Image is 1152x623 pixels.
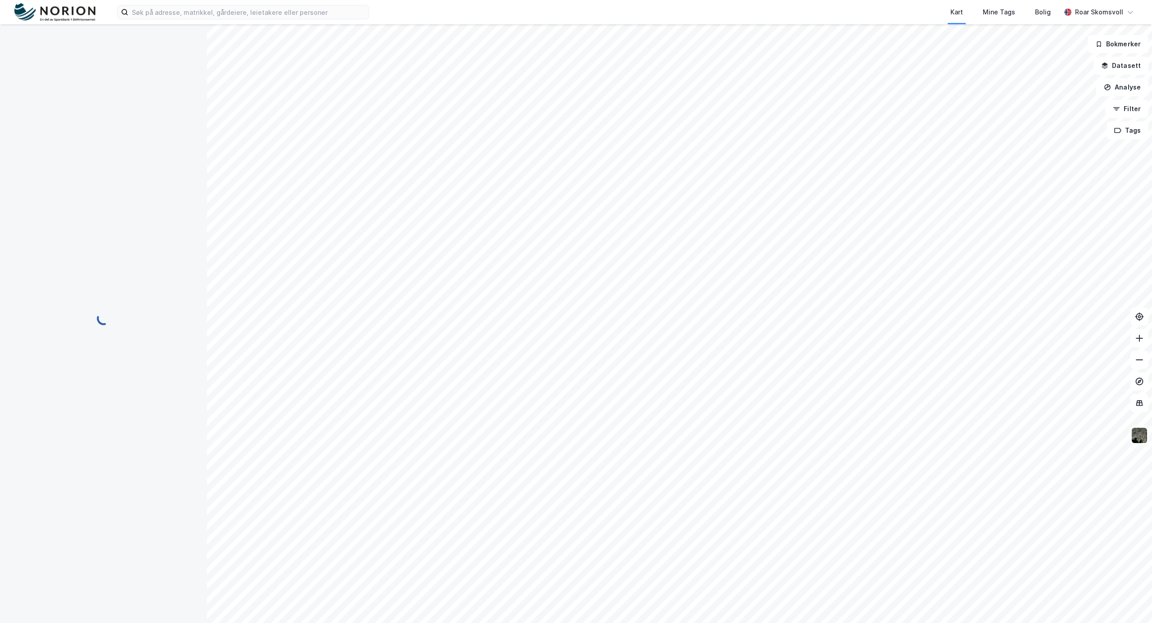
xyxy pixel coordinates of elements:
button: Datasett [1093,57,1148,75]
div: Roar Skomsvoll [1075,7,1123,18]
button: Analyse [1096,78,1148,96]
iframe: Chat Widget [1107,580,1152,623]
button: Tags [1107,121,1148,139]
div: Mine Tags [983,7,1015,18]
button: Bokmerker [1088,35,1148,53]
div: Kart [950,7,963,18]
div: Bolig [1035,7,1051,18]
input: Søk på adresse, matrikkel, gårdeiere, leietakere eller personer [128,5,369,19]
img: spinner.a6d8c91a73a9ac5275cf975e30b51cfb.svg [96,311,111,326]
img: 9k= [1131,427,1148,444]
button: Filter [1105,100,1148,118]
img: norion-logo.80e7a08dc31c2e691866.png [14,3,95,22]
